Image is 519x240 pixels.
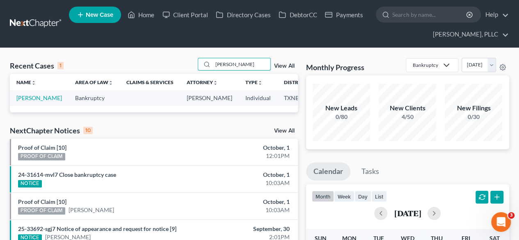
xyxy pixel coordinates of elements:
i: unfold_more [258,80,263,85]
a: [PERSON_NAME], PLLC [429,27,509,42]
td: Individual [239,90,277,105]
a: Proof of Claim [10] [18,144,66,151]
h2: [DATE] [394,209,421,217]
i: unfold_more [213,80,218,85]
div: 0/80 [313,113,370,121]
a: Home [123,7,158,22]
td: [PERSON_NAME] [180,90,239,105]
div: 1 [57,62,64,69]
input: Search by name... [392,7,467,22]
a: Help [481,7,509,22]
button: week [334,191,354,202]
div: New Filings [445,103,502,113]
div: NOTICE [18,180,42,187]
a: DebtorCC [274,7,321,22]
div: 4/50 [379,113,436,121]
a: Area of Lawunfold_more [75,79,113,85]
div: NextChapter Notices [10,126,93,135]
span: New Case [86,12,113,18]
a: Nameunfold_more [16,79,36,85]
div: October, 1 [204,198,289,206]
a: Attorneyunfold_more [187,79,218,85]
button: list [371,191,387,202]
span: 3 [508,212,514,219]
a: [PERSON_NAME] [69,206,114,214]
div: PROOF OF CLAIM [18,153,65,160]
button: month [312,191,334,202]
button: day [354,191,371,202]
div: PROOF OF CLAIM [18,207,65,215]
div: Recent Cases [10,61,64,71]
i: unfold_more [31,80,36,85]
div: Bankruptcy [413,62,438,69]
div: October, 1 [204,144,289,152]
h3: Monthly Progress [306,62,364,72]
a: [PERSON_NAME] [16,94,62,101]
a: Typeunfold_more [245,79,263,85]
input: Search by name... [213,58,270,70]
div: September, 30 [204,225,289,233]
th: Claims & Services [120,74,180,90]
td: Bankruptcy [69,90,120,105]
a: Calendar [306,162,350,181]
div: New Leads [313,103,370,113]
a: Proof of Claim [10] [18,198,66,205]
div: 12:01PM [204,152,289,160]
i: unfold_more [108,80,113,85]
a: Districtunfold_more [284,79,311,85]
a: Tasks [354,162,386,181]
div: 10 [83,127,93,134]
a: 24-31614-mvl7 Close bankruptcy case [18,171,116,178]
a: Payments [321,7,367,22]
div: 10:03AM [204,206,289,214]
div: New Clients [379,103,436,113]
a: Directory Cases [212,7,274,22]
div: 0/30 [445,113,502,121]
a: 25-33692-sgj7 Notice of appearance and request for notice [9] [18,225,176,232]
iframe: Intercom live chat [491,212,511,232]
div: October, 1 [204,171,289,179]
a: View All [274,128,295,134]
a: Client Portal [158,7,212,22]
div: 10:03AM [204,179,289,187]
a: View All [274,63,295,69]
td: TXNB [277,90,318,105]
